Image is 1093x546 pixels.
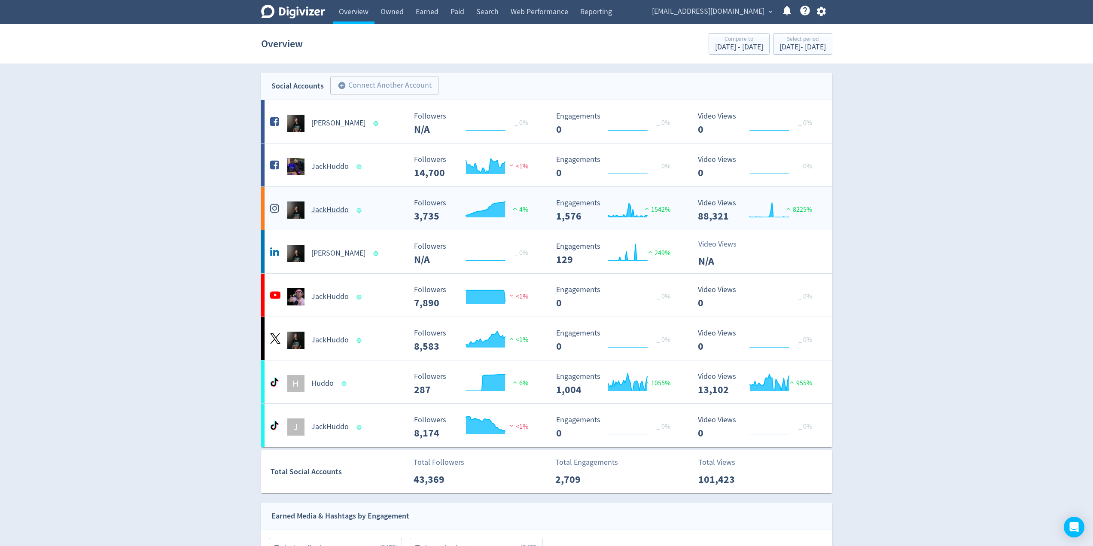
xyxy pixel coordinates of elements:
[552,242,681,265] svg: Engagements 129
[784,205,812,214] span: 8225%
[414,457,464,468] p: Total Followers
[694,329,822,352] svg: Video Views 0
[410,372,539,395] svg: Followers ---
[511,205,528,214] span: 4%
[271,510,409,522] div: Earned Media & Hashtags by Engagement
[788,379,812,387] span: 955%
[511,379,519,385] img: positive-performance.svg
[657,119,670,127] span: _ 0%
[261,317,832,360] a: JackHuddo undefinedJackHuddo Followers --- Followers 8,583 <1% Engagements 0 Engagements 0 _ 0% V...
[311,205,349,215] h5: JackHuddo
[798,336,812,344] span: _ 0%
[788,379,796,385] img: positive-performance.svg
[287,288,304,305] img: JackHuddo undefined
[261,30,303,58] h1: Overview
[261,187,832,230] a: JackHuddo undefinedJackHuddo Followers --- Followers 3,735 4% Engagements 1,576 Engagements 1,576...
[507,336,528,344] span: <1%
[356,425,364,430] span: Data last synced: 29 Aug 2025, 5:02am (AEST)
[657,162,670,171] span: _ 0%
[649,5,775,18] button: [EMAIL_ADDRESS][DOMAIN_NAME]
[311,118,365,128] h5: [PERSON_NAME]
[373,121,381,126] span: Data last synced: 29 Aug 2025, 5:02am (AEST)
[507,292,528,301] span: <1%
[642,205,670,214] span: 1542%
[779,36,826,43] div: Select period
[261,404,832,447] a: JJackHuddo Followers --- Followers 8,174 <1% Engagements 0 Engagements 0 _ 0% Video Views 0 Video...
[410,416,539,439] svg: Followers ---
[311,162,349,172] h5: JackHuddo
[698,238,748,250] p: Video Views
[715,43,763,51] div: [DATE] - [DATE]
[694,199,822,222] svg: Video Views 88,321
[261,230,832,273] a: Jack Hudson undefined[PERSON_NAME] Followers --- _ 0% Followers N/A Engagements 129 Engagements 1...
[694,112,822,135] svg: Video Views 0
[694,372,822,395] svg: Video Views 13,102
[515,249,528,257] span: _ 0%
[410,112,539,135] svg: Followers ---
[698,472,748,487] p: 101,423
[715,36,763,43] div: Compare to
[552,286,681,308] svg: Engagements 0
[311,422,349,432] h5: JackHuddo
[410,329,539,352] svg: Followers ---
[773,33,832,55] button: Select period[DATE]- [DATE]
[261,143,832,186] a: JackHuddo undefinedJackHuddo Followers --- Followers 14,700 <1% Engagements 0 Engagements 0 _ 0% ...
[798,162,812,171] span: _ 0%
[1064,517,1084,537] div: Open Intercom Messenger
[261,100,832,143] a: Jack Hudson undefined[PERSON_NAME] Followers --- _ 0% Followers N/A Engagements 0 Engagements 0 _...
[694,156,822,178] svg: Video Views 0
[507,292,516,299] img: negative-performance.svg
[779,43,826,51] div: [DATE] - [DATE]
[311,378,334,389] h5: Huddo
[784,205,793,212] img: positive-performance.svg
[324,77,438,95] a: Connect Another Account
[330,76,438,95] button: Connect Another Account
[552,156,681,178] svg: Engagements 0
[507,162,516,168] img: negative-performance.svg
[552,372,681,395] svg: Engagements 1,004
[287,245,304,262] img: Jack Hudson undefined
[507,162,528,171] span: <1%
[646,249,655,255] img: positive-performance.svg
[646,249,670,257] span: 249%
[657,422,670,431] span: _ 0%
[694,286,822,308] svg: Video Views 0
[555,457,618,468] p: Total Engagements
[507,422,516,429] img: negative-performance.svg
[271,80,324,92] div: Social Accounts
[261,360,832,403] a: HHuddo Followers --- Followers 287 6% Engagements 1,004 Engagements 1,004 1055% Video Views 13,10...
[311,292,349,302] h5: JackHuddo
[271,466,408,478] div: Total Social Accounts
[642,379,670,387] span: 1055%
[698,457,748,468] p: Total Views
[555,472,605,487] p: 2,709
[767,8,774,15] span: expand_more
[657,336,670,344] span: _ 0%
[287,201,304,219] img: JackHuddo undefined
[356,165,364,169] span: Data last synced: 29 Aug 2025, 6:02am (AEST)
[552,416,681,439] svg: Engagements 0
[511,379,528,387] span: 6%
[642,379,651,385] img: positive-performance.svg
[261,274,832,317] a: JackHuddo undefinedJackHuddo Followers --- Followers 7,890 <1% Engagements 0 Engagements 0 _ 0% V...
[798,119,812,127] span: _ 0%
[410,156,539,178] svg: Followers ---
[287,332,304,349] img: JackHuddo undefined
[287,115,304,132] img: Jack Hudson undefined
[507,336,516,342] img: positive-performance.svg
[798,422,812,431] span: _ 0%
[356,208,364,213] span: Data last synced: 29 Aug 2025, 5:02am (AEST)
[338,81,346,90] span: add_circle
[414,472,463,487] p: 43,369
[698,253,748,269] p: N/A
[410,286,539,308] svg: Followers ---
[356,338,364,343] span: Data last synced: 29 Aug 2025, 2:02pm (AEST)
[694,416,822,439] svg: Video Views 0
[652,5,764,18] span: [EMAIL_ADDRESS][DOMAIN_NAME]
[311,248,365,259] h5: [PERSON_NAME]
[410,242,539,265] svg: Followers ---
[356,295,364,299] span: Data last synced: 29 Aug 2025, 3:02am (AEST)
[515,119,528,127] span: _ 0%
[287,418,304,436] div: J
[642,205,651,212] img: positive-performance.svg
